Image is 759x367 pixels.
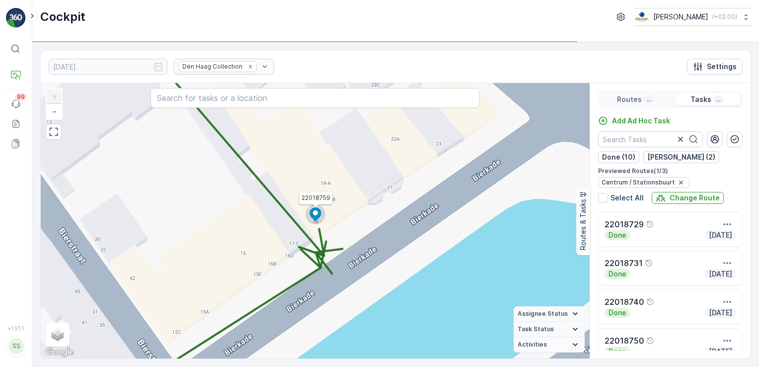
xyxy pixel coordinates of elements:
span: + [52,92,57,100]
span: Task Status [518,325,554,333]
p: [DATE] [708,308,733,318]
p: [PERSON_NAME] (2) [647,152,715,162]
div: Help Tooltip Icon [646,220,654,228]
div: Help Tooltip Icon [645,259,653,267]
span: − [52,107,57,115]
p: Done [607,269,627,279]
summary: Assignee Status [514,306,585,322]
p: Done [607,347,627,357]
p: Cockpit [40,9,85,25]
p: Routes & Tasks [578,199,588,251]
img: logo [6,8,26,28]
p: ... [646,95,652,103]
summary: Activities [514,337,585,353]
p: 22018731 [605,257,643,269]
input: dd/mm/yyyy [49,59,167,75]
button: Settings [687,59,743,75]
p: Tasks [690,94,711,104]
div: Help Tooltip Icon [646,337,654,345]
button: [PERSON_NAME] (2) [643,151,719,163]
p: [DATE] [708,269,733,279]
a: 99 [6,94,26,114]
a: Zoom Out [47,104,62,119]
img: basis-logo_rgb2x.png [635,11,649,22]
span: Activities [518,341,547,349]
p: Done [607,308,627,318]
span: v 1.51.1 [6,325,26,331]
p: Done [607,230,627,240]
input: Search Tasks [598,131,703,147]
p: Routes [617,94,642,104]
div: Help Tooltip Icon [646,298,654,306]
p: [PERSON_NAME] [653,12,708,22]
summary: Task Status [514,322,585,337]
input: Search for tasks or a location [151,88,480,108]
p: [DATE] [708,347,733,357]
a: Layers [47,324,69,346]
div: SS [8,338,24,354]
p: Add Ad Hoc Task [612,116,670,126]
a: Zoom In [47,89,62,104]
p: [DATE] [708,230,733,240]
p: Previewed Routes ( 1 / 3 ) [598,167,743,175]
p: 99 [17,93,25,101]
p: Done (10) [602,152,635,162]
img: Google [43,346,76,359]
p: ... [715,95,722,103]
p: ( +02:00 ) [712,13,737,21]
p: Settings [707,62,737,72]
button: [PERSON_NAME](+02:00) [635,8,751,26]
button: Done (10) [598,151,639,163]
span: Centrum / Stationsbuurt [602,179,675,186]
a: Add Ad Hoc Task [598,116,670,126]
span: Assignee Status [518,310,568,318]
p: 22018750 [605,335,644,347]
p: 22018740 [605,296,644,308]
button: Change Route [652,192,724,204]
p: Change Route [670,193,720,203]
p: 22018729 [605,218,644,230]
button: SS [6,333,26,359]
a: Open this area in Google Maps (opens a new window) [43,346,76,359]
p: Select All [610,193,644,203]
